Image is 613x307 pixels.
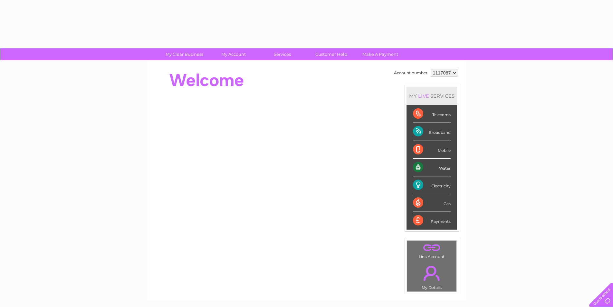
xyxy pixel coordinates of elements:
div: Mobile [413,141,451,159]
div: Water [413,159,451,176]
div: Broadband [413,123,451,141]
a: . [409,262,455,284]
div: Payments [413,212,451,229]
div: MY SERVICES [407,87,457,105]
a: My Account [207,48,260,60]
a: Make A Payment [354,48,407,60]
td: My Details [407,260,457,292]
div: Telecoms [413,105,451,123]
div: Electricity [413,176,451,194]
div: LIVE [417,93,430,99]
td: Link Account [407,240,457,261]
a: . [409,242,455,253]
a: Services [256,48,309,60]
div: Gas [413,194,451,212]
a: Customer Help [305,48,358,60]
td: Account number [392,67,429,78]
a: My Clear Business [158,48,211,60]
